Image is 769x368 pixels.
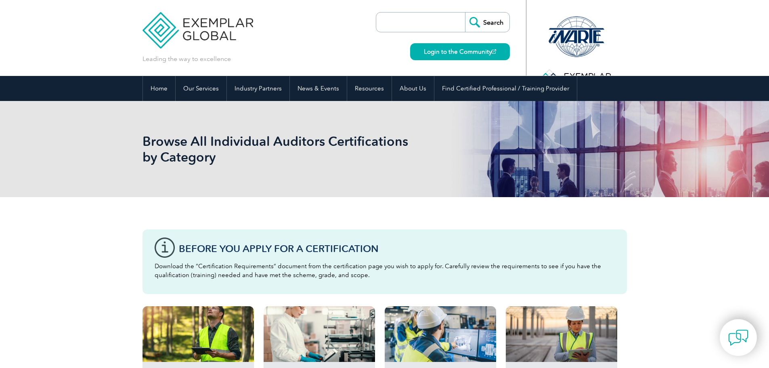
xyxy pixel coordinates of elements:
[142,133,453,165] h1: Browse All Individual Auditors Certifications by Category
[179,244,615,254] h3: Before You Apply For a Certification
[434,76,577,101] a: Find Certified Professional / Training Provider
[728,328,748,348] img: contact-chat.png
[142,55,231,63] p: Leading the way to excellence
[143,76,175,101] a: Home
[290,76,347,101] a: News & Events
[227,76,289,101] a: Industry Partners
[392,76,434,101] a: About Us
[492,49,496,54] img: open_square.png
[176,76,226,101] a: Our Services
[347,76,392,101] a: Resources
[155,262,615,280] p: Download the “Certification Requirements” document from the certification page you wish to apply ...
[410,43,510,60] a: Login to the Community
[465,13,509,32] input: Search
